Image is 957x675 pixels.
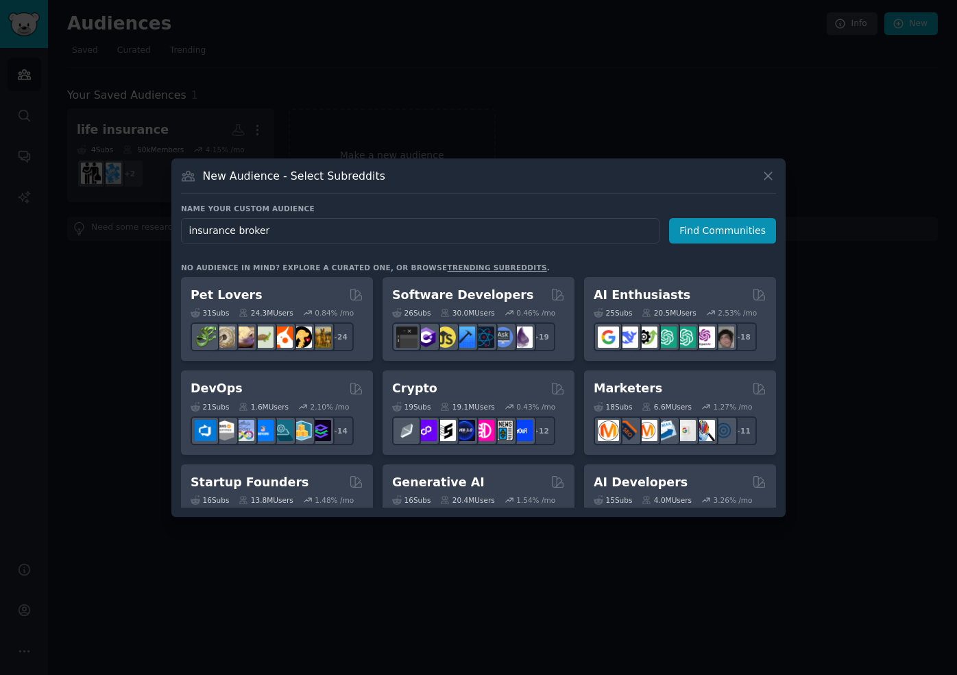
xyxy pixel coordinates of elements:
[271,327,293,348] img: cockatiel
[214,420,235,441] img: AWS_Certified_Experts
[191,380,243,397] h2: DevOps
[310,327,331,348] img: dogbreed
[492,327,513,348] img: AskComputerScience
[440,495,494,505] div: 20.4M Users
[325,322,354,351] div: + 24
[181,204,776,213] h3: Name your custom audience
[617,420,638,441] img: bigseo
[440,308,494,318] div: 30.0M Users
[511,420,533,441] img: defi_
[191,474,308,491] h2: Startup Founders
[315,308,354,318] div: 0.84 % /mo
[311,402,350,412] div: 2.10 % /mo
[636,327,657,348] img: AItoolsCatalog
[454,420,475,441] img: web3
[642,308,696,318] div: 20.5M Users
[598,327,619,348] img: GoogleGeminiAI
[617,327,638,348] img: DeepSeek
[239,402,289,412] div: 1.6M Users
[435,327,456,348] img: learnjavascript
[642,402,692,412] div: 6.6M Users
[594,495,632,505] div: 15 Sub s
[415,327,437,348] img: csharp
[195,420,216,441] img: azuredevops
[325,416,354,445] div: + 14
[728,322,757,351] div: + 18
[694,420,715,441] img: MarketingResearch
[594,308,632,318] div: 25 Sub s
[642,495,692,505] div: 4.0M Users
[396,420,417,441] img: ethfinance
[252,420,274,441] img: DevOpsLinks
[516,495,555,505] div: 1.54 % /mo
[191,287,263,304] h2: Pet Lovers
[675,420,696,441] img: googleads
[675,327,696,348] img: chatgpt_prompts_
[526,322,555,351] div: + 19
[239,495,293,505] div: 13.8M Users
[511,327,533,348] img: elixir
[718,308,757,318] div: 2.53 % /mo
[392,380,437,397] h2: Crypto
[315,495,354,505] div: 1.48 % /mo
[181,218,659,244] input: Pick a short name, like "Digital Marketers" or "Movie-Goers"
[271,420,293,441] img: platformengineering
[473,420,494,441] img: defiblockchain
[392,474,485,491] h2: Generative AI
[392,287,533,304] h2: Software Developers
[598,420,619,441] img: content_marketing
[492,420,513,441] img: CryptoNews
[728,416,757,445] div: + 11
[191,402,229,412] div: 21 Sub s
[252,327,274,348] img: turtle
[526,416,555,445] div: + 12
[516,402,555,412] div: 0.43 % /mo
[239,308,293,318] div: 24.3M Users
[594,402,632,412] div: 18 Sub s
[310,420,331,441] img: PlatformEngineers
[447,263,546,272] a: trending subreddits
[203,169,385,183] h3: New Audience - Select Subreddits
[392,495,431,505] div: 16 Sub s
[440,402,494,412] div: 19.1M Users
[713,327,734,348] img: ArtificalIntelligence
[454,327,475,348] img: iOSProgramming
[655,420,677,441] img: Emailmarketing
[233,327,254,348] img: leopardgeckos
[594,474,688,491] h2: AI Developers
[636,420,657,441] img: AskMarketing
[435,420,456,441] img: ethstaker
[291,420,312,441] img: aws_cdk
[713,420,734,441] img: OnlineMarketing
[594,287,690,304] h2: AI Enthusiasts
[191,495,229,505] div: 16 Sub s
[516,308,555,318] div: 0.46 % /mo
[233,420,254,441] img: Docker_DevOps
[195,327,216,348] img: herpetology
[694,327,715,348] img: OpenAIDev
[669,218,776,244] button: Find Communities
[714,495,753,505] div: 3.26 % /mo
[655,327,677,348] img: chatgpt_promptDesign
[181,263,550,272] div: No audience in mind? Explore a curated one, or browse .
[594,380,662,397] h2: Marketers
[396,327,417,348] img: software
[392,308,431,318] div: 26 Sub s
[714,402,753,412] div: 1.27 % /mo
[191,308,229,318] div: 31 Sub s
[214,327,235,348] img: ballpython
[473,327,494,348] img: reactnative
[291,327,312,348] img: PetAdvice
[392,402,431,412] div: 19 Sub s
[415,420,437,441] img: 0xPolygon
